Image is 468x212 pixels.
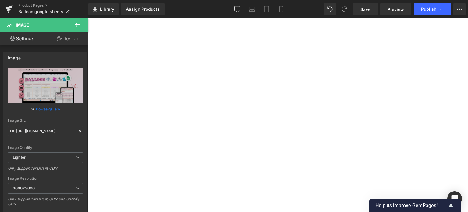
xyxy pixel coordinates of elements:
button: Show survey - Help us improve GemPages! [375,202,455,209]
div: or [8,106,83,112]
div: Image Resolution [8,176,83,181]
span: Save [360,6,370,13]
span: Preview [388,6,404,13]
button: More [453,3,466,15]
div: Image Quality [8,146,83,150]
button: Publish [414,3,451,15]
button: Undo [324,3,336,15]
div: Only support for UCare CDN [8,166,83,175]
div: Only support for UCare CDN and Shopify CDN [8,197,83,210]
div: Open Intercom Messenger [447,191,462,206]
div: Assign Products [126,7,160,12]
div: Image Src [8,118,83,123]
a: Preview [380,3,411,15]
a: Product Pages [18,3,88,8]
a: New Library [88,3,119,15]
a: Mobile [274,3,289,15]
a: Desktop [230,3,245,15]
span: Library [100,6,114,12]
b: 3000x3000 [13,186,35,190]
button: Redo [339,3,351,15]
a: Design [45,32,90,45]
span: Image [16,23,29,27]
b: Lighter [13,155,26,160]
div: Image [8,52,21,60]
span: Publish [421,7,436,12]
a: Browse gallery [34,104,60,114]
a: Laptop [245,3,259,15]
a: Tablet [259,3,274,15]
span: Balloon google sheets [18,9,63,14]
input: Link [8,126,83,136]
span: Help us improve GemPages! [375,203,447,208]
